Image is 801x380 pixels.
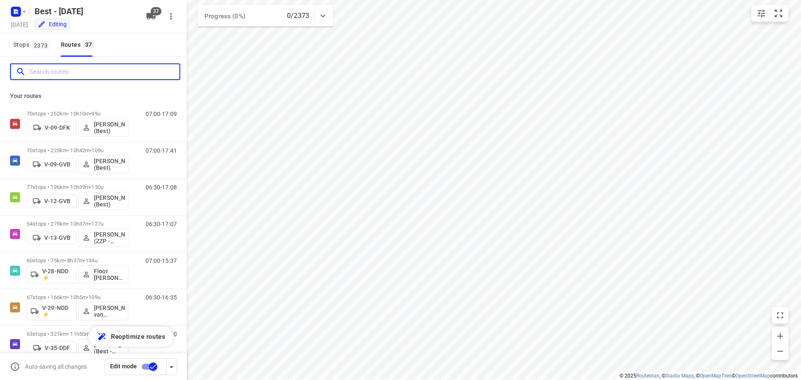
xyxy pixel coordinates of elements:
[143,8,159,25] button: 37
[45,124,70,131] p: V-09-DFK
[665,373,694,379] a: Stadia Maps
[87,294,88,300] span: •
[94,341,125,355] p: [PERSON_NAME] (Best - ZZP)
[45,345,70,351] p: V-35-DDF
[700,373,732,379] a: OpenMapTiles
[25,363,87,370] p: Auto-saving all changes
[31,5,139,18] h5: Best - [DATE]
[110,363,137,370] span: Edit mode
[94,121,125,134] p: [PERSON_NAME] (Best)
[78,155,128,174] button: [PERSON_NAME] (Best)
[10,92,177,101] p: Your routes
[27,121,77,134] button: V-09-DFK
[90,221,91,227] span: •
[83,40,94,48] span: 37
[94,268,125,281] p: Floor [PERSON_NAME] (Best)
[751,5,788,22] div: small contained button group
[27,184,128,190] p: 77 stops • 196km • 10h39m
[94,194,125,208] p: [PERSON_NAME] (Best)
[91,184,103,190] span: 130u
[636,373,660,379] a: Routetitan
[78,302,128,320] button: [PERSON_NAME] van Hasselt - [PERSON_NAME] (Best)
[204,13,245,20] span: Progress (0%)
[8,20,31,29] h5: [DATE]
[620,373,798,379] li: © 2025 , © , © © contributors
[88,294,101,300] span: 109u
[27,194,77,208] button: V-12-GVB
[94,305,125,318] p: [PERSON_NAME] van Hasselt - [PERSON_NAME] (Best)
[27,331,128,337] p: 63 stops • 321km • 11h50m
[146,147,177,154] p: 07:00-17:41
[32,41,50,49] span: 2373
[287,11,309,21] p: 0/2373
[27,231,77,244] button: V-13-GVB
[27,147,128,154] p: 70 stops • 223km • 10h42m
[146,221,177,227] p: 06:30-17:07
[146,294,177,301] p: 06:30-16:35
[84,257,86,264] span: •
[94,231,125,244] p: [PERSON_NAME] (ZZP - Best)
[94,158,125,171] p: [PERSON_NAME] (Best)
[198,5,333,27] div: Progress (0%)0/2373
[91,111,100,117] span: 99u
[44,198,71,204] p: V-12-GVB
[90,184,91,190] span: •
[151,7,161,15] span: 37
[27,294,128,300] p: 67 stops • 166km • 10h5m
[78,265,128,284] button: Floor [PERSON_NAME] (Best)
[42,268,73,281] p: V-28-NDD ⚡
[90,111,91,117] span: •
[78,192,128,210] button: [PERSON_NAME] (Best)
[770,5,787,22] button: Fit zoom
[736,373,770,379] a: OpenStreetMap
[27,302,77,320] button: V-29-NDD ⚡
[146,257,177,264] p: 07:00-15:37
[166,361,176,372] div: Driver app settings
[78,229,128,247] button: [PERSON_NAME] (ZZP - Best)
[146,111,177,117] p: 07:00-17:09
[29,65,179,78] input: Search routes
[27,257,128,264] p: 60 stops • 75km • 8h37m
[146,184,177,191] p: 06:30-17:08
[27,265,77,284] button: V-28-NDD ⚡
[44,234,71,241] p: V-13-GVB
[78,118,128,137] button: [PERSON_NAME] (Best)
[111,331,165,342] span: Reoptimize routes
[44,161,71,168] p: V-09-GVB
[753,5,770,22] button: Map settings
[91,147,103,154] span: 109u
[27,158,77,171] button: V-09-GVB
[27,111,128,117] p: 70 stops • 252km • 10h10m
[27,221,128,227] p: 54 stops • 275km • 10h37m
[13,40,53,50] span: Stops
[42,305,73,318] p: V-29-NDD ⚡
[91,221,103,227] span: 127u
[61,40,97,50] div: Routes
[27,341,77,355] button: V-35-DDF
[38,20,67,28] div: Editing
[88,327,174,347] button: Reoptimize routes
[86,257,98,264] span: 134u
[163,8,179,25] button: More
[78,339,128,357] button: [PERSON_NAME] (Best - ZZP)
[90,147,91,154] span: •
